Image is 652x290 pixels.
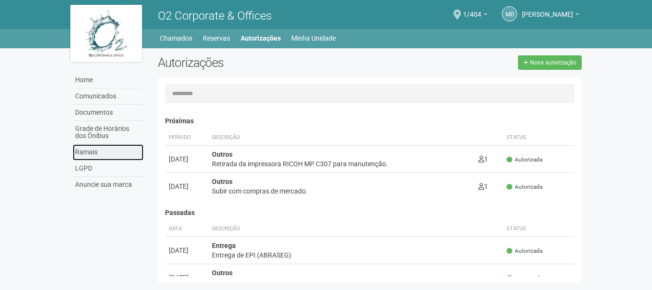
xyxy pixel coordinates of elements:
[478,183,488,190] span: 1
[203,32,230,45] a: Reservas
[165,118,575,125] h4: Próximas
[169,182,204,191] div: [DATE]
[291,32,336,45] a: Minha Unidade
[212,159,471,169] div: Retirada da impressora RICOH MP C307 para manutenção.
[169,154,204,164] div: [DATE]
[503,130,575,146] th: Status
[73,177,144,193] a: Anuncie sua marca
[169,273,204,282] div: [DATE]
[212,150,232,158] strong: Outros
[73,161,144,177] a: LGPD
[502,6,517,21] a: Md
[73,105,144,121] a: Documentos
[463,1,481,18] span: 1/404
[73,88,144,105] a: Comunicados
[241,32,281,45] a: Autorizações
[212,186,471,196] div: Subir com compras de mercado.
[208,221,503,237] th: Descrição
[518,55,582,70] a: Nova autorização
[212,250,499,260] div: Entrega de EPI (ABRASEG)
[507,156,542,164] span: Autorizada
[522,12,579,20] a: [PERSON_NAME]
[530,59,576,66] span: Nova autorização
[208,130,475,146] th: Descrição
[507,274,542,282] span: Autorizada
[73,72,144,88] a: Home
[522,1,573,18] span: Michele de Carvalho
[73,121,144,144] a: Grade de Horários dos Ônibus
[212,242,236,249] strong: Entrega
[73,144,144,161] a: Ramais
[478,155,488,163] span: 1
[212,269,232,277] strong: Outros
[70,5,142,62] img: logo.jpg
[160,32,192,45] a: Chamados
[503,221,575,237] th: Status
[158,9,272,22] span: O2 Corporate & Offices
[165,209,575,216] h4: Passadas
[463,12,487,20] a: 1/404
[158,55,363,70] h2: Autorizações
[165,221,208,237] th: Data
[212,178,232,185] strong: Outros
[169,246,204,255] div: [DATE]
[507,247,542,255] span: Autorizada
[165,130,208,146] th: Período
[507,183,542,191] span: Autorizada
